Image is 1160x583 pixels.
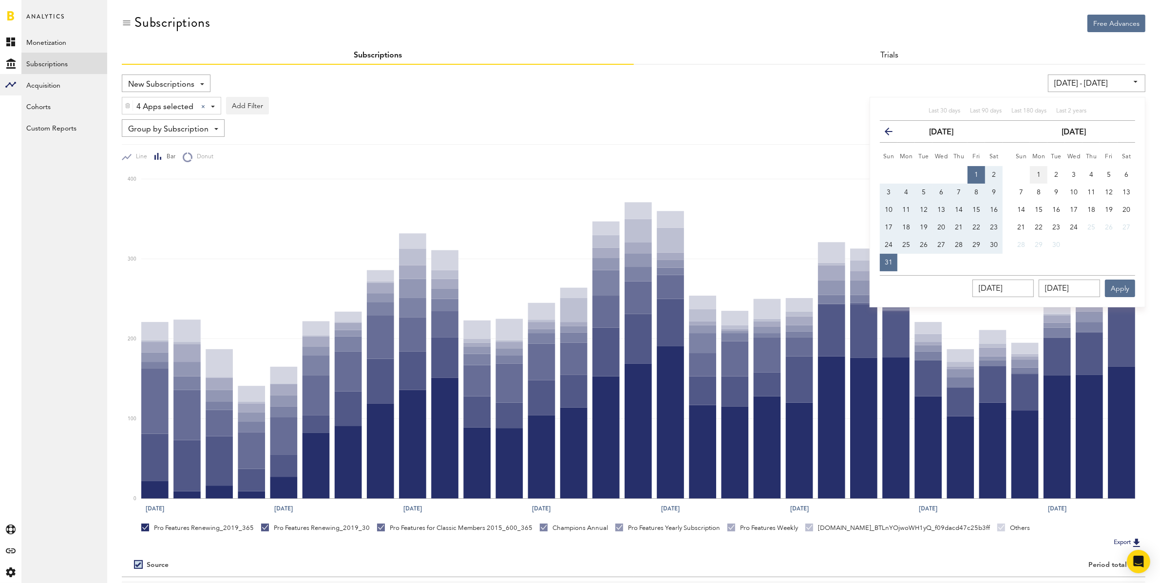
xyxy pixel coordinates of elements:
[992,189,996,196] span: 9
[1016,154,1027,160] small: Sunday
[1051,154,1062,160] small: Tuesday
[972,242,980,248] span: 29
[985,219,1003,236] button: 23
[1100,166,1118,184] button: 5
[932,219,950,236] button: 20
[1070,207,1078,213] span: 17
[1087,15,1145,32] button: Free Advances
[974,189,978,196] span: 8
[1118,201,1135,219] button: 20
[1035,242,1043,248] span: 29
[897,201,915,219] button: 11
[950,219,968,236] button: 21
[21,95,107,117] a: Cohorts
[1122,189,1130,196] span: 13
[125,102,131,109] img: trash_awesome_blue.svg
[1105,207,1113,213] span: 19
[790,504,809,513] text: [DATE]
[929,129,953,136] strong: [DATE]
[885,259,893,266] span: 31
[957,189,961,196] span: 7
[1065,219,1083,236] button: 24
[136,99,193,115] span: 4 Apps selected
[1087,224,1095,231] span: 25
[26,11,65,31] span: Analytics
[887,189,891,196] span: 3
[1011,108,1046,114] span: Last 180 days
[192,153,213,161] span: Donut
[915,236,932,254] button: 26
[128,257,136,262] text: 300
[972,280,1034,297] input: __/__/____
[1052,207,1060,213] span: 16
[1065,201,1083,219] button: 17
[880,201,897,219] button: 10
[1083,166,1100,184] button: 4
[937,224,945,231] span: 20
[21,117,107,138] a: Custom Reports
[540,524,608,532] div: Champions Annual
[955,242,963,248] span: 28
[997,524,1030,532] div: Others
[1070,189,1078,196] span: 10
[128,337,136,341] text: 200
[1030,201,1047,219] button: 15
[1072,171,1076,178] span: 3
[1083,219,1100,236] button: 25
[883,154,894,160] small: Sunday
[897,219,915,236] button: 18
[1131,537,1142,548] img: Export
[904,189,908,196] span: 4
[1105,189,1113,196] span: 12
[1054,189,1058,196] span: 9
[1035,207,1043,213] span: 15
[932,236,950,254] button: 27
[880,184,897,201] button: 3
[805,524,990,532] div: [DOMAIN_NAME]_BTLnYOjwoWH1yQ_f09dacd47c25b3ff
[1047,201,1065,219] button: 16
[1037,189,1041,196] span: 8
[880,254,897,271] button: 31
[990,242,998,248] span: 30
[1107,171,1111,178] span: 5
[992,171,996,178] span: 2
[880,236,897,254] button: 24
[929,108,960,114] span: Last 30 days
[972,224,980,231] span: 22
[1047,236,1065,254] button: 30
[990,224,998,231] span: 23
[918,154,929,160] small: Tuesday
[885,224,893,231] span: 17
[885,242,893,248] span: 24
[937,207,945,213] span: 13
[20,7,56,16] span: Support
[532,504,551,513] text: [DATE]
[968,201,985,219] button: 15
[985,201,1003,219] button: 16
[989,154,999,160] small: Saturday
[920,207,928,213] span: 12
[968,219,985,236] button: 22
[985,166,1003,184] button: 2
[1100,219,1118,236] button: 26
[132,153,147,161] span: Line
[915,219,932,236] button: 19
[1047,219,1065,236] button: 23
[1065,184,1083,201] button: 10
[1118,166,1135,184] button: 6
[950,236,968,254] button: 28
[1124,171,1128,178] span: 6
[1100,184,1118,201] button: 12
[354,52,402,59] a: Subscriptions
[21,31,107,53] a: Monetization
[915,184,932,201] button: 5
[1017,207,1025,213] span: 14
[274,504,293,513] text: [DATE]
[1012,236,1030,254] button: 28
[1105,280,1135,297] button: Apply
[141,524,254,532] div: Pro Features Renewing_2019_365
[661,504,680,513] text: [DATE]
[955,224,963,231] span: 21
[1047,166,1065,184] button: 2
[880,219,897,236] button: 17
